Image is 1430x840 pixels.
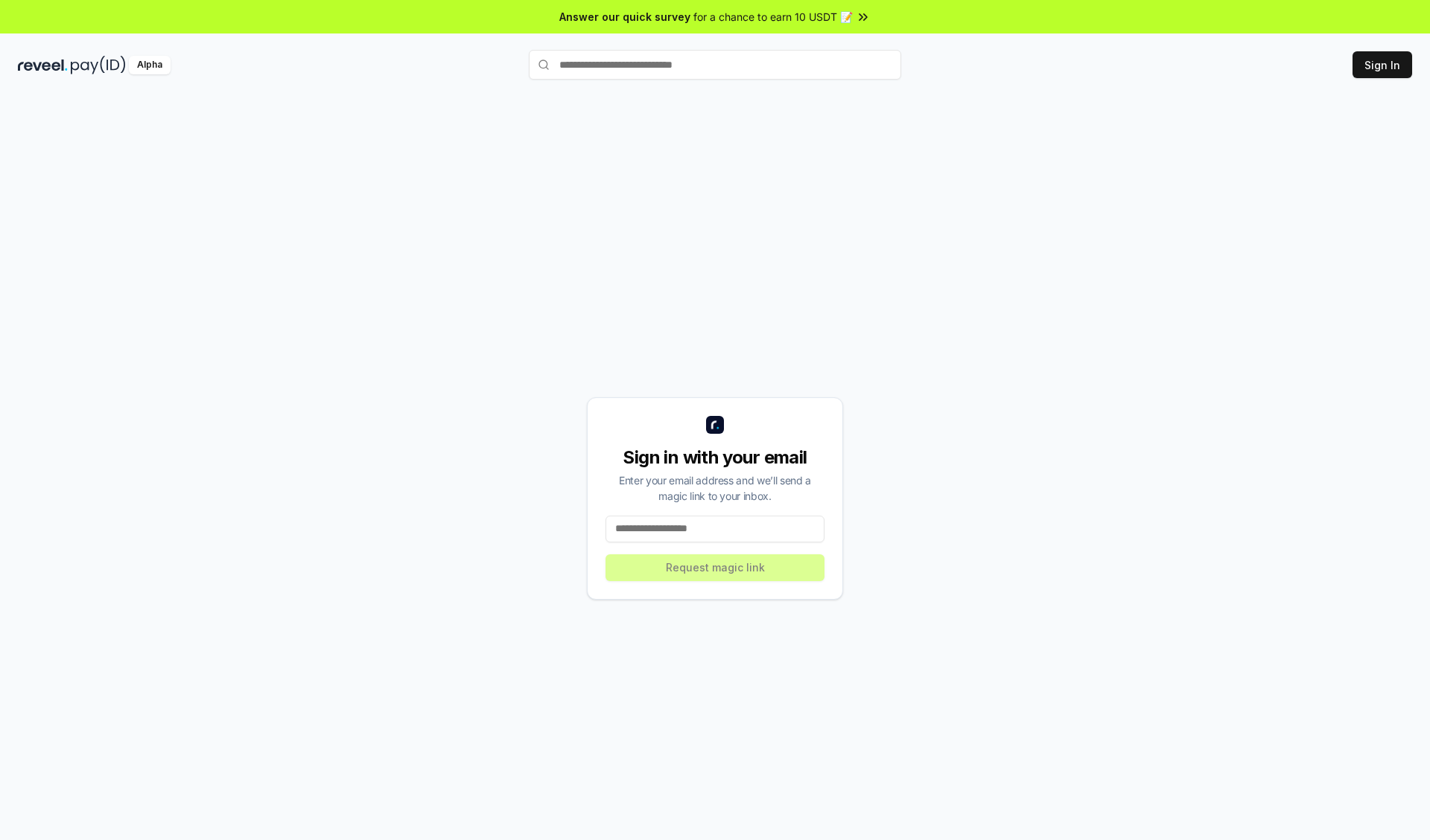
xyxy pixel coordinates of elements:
div: Sign in with your email [606,446,824,469]
div: Alpha [129,56,171,74]
img: reveel_dark [18,56,68,74]
button: Sign In [1353,51,1412,78]
div: Enter your email address and we’ll send a magic link to your inbox. [606,472,824,504]
span: Answer our quick survey [559,9,690,25]
img: logo_small [706,416,724,434]
img: pay_id [71,56,126,74]
span: for a chance to earn 10 USDT 📝 [693,9,853,25]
